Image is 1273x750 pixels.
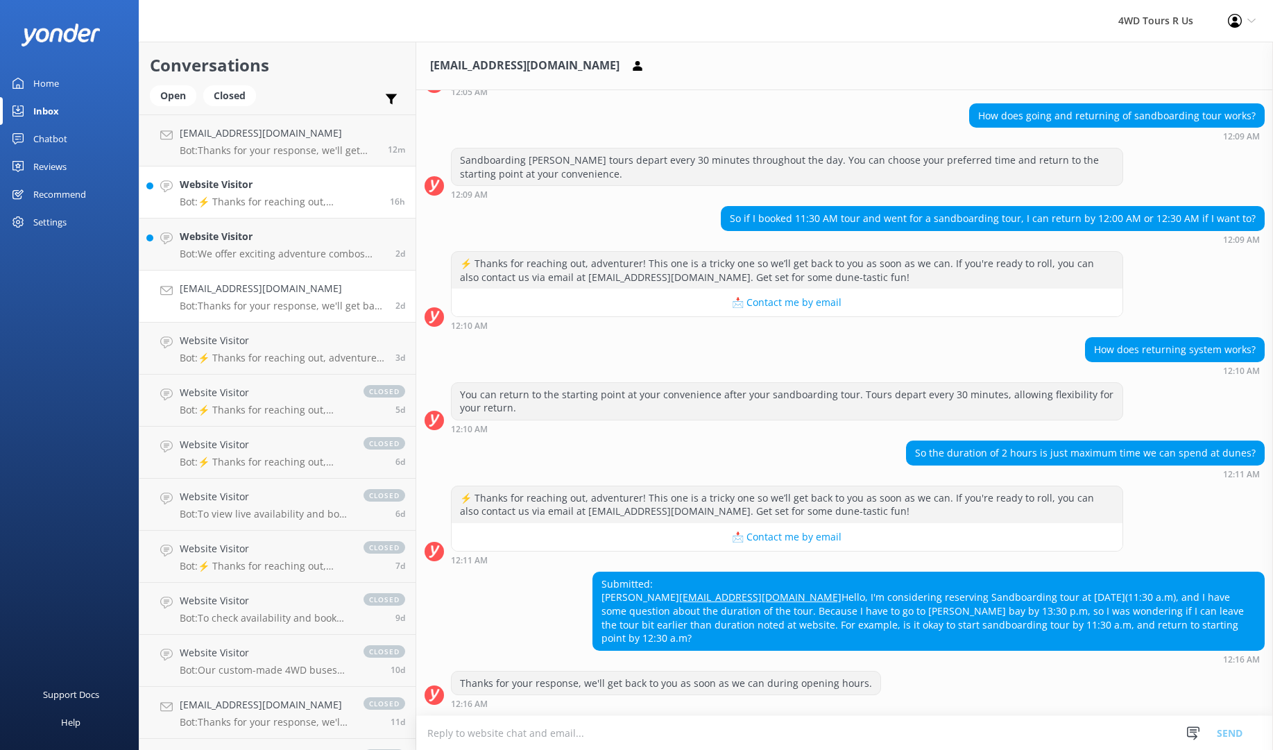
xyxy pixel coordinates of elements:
h4: Website Visitor [180,541,350,556]
a: Website VisitorBot:We offer exciting adventure combos such as the Wild Sand Adventure Package, wh... [139,219,416,271]
div: Sep 28 2025 12:10am (UTC +10:00) Australia/Sydney [1085,366,1265,375]
span: closed [364,489,405,502]
a: Website VisitorBot:Our custom-made 4WD buses seat up to 21 passengers each.closed10d [139,635,416,687]
span: Sep 21 2025 09:41am (UTC +10:00) Australia/Sydney [395,612,405,624]
div: Inbox [33,97,59,125]
a: [EMAIL_ADDRESS][DOMAIN_NAME]Bot:Thanks for your response, we'll get back to you as soon as we can... [139,687,416,739]
div: Reviews [33,153,67,180]
div: Sep 28 2025 12:09am (UTC +10:00) Australia/Sydney [451,189,1123,199]
strong: 12:10 AM [1223,367,1260,375]
strong: 12:09 AM [451,191,488,199]
h4: [EMAIL_ADDRESS][DOMAIN_NAME] [180,126,377,141]
h4: Website Visitor [180,385,350,400]
span: closed [364,645,405,658]
div: Thanks for your response, we'll get back to you as soon as we can during opening hours. [452,672,880,695]
h4: Website Visitor [180,437,350,452]
p: Bot: Thanks for your response, we'll get back to you as soon as we can during opening hours. [180,144,377,157]
strong: 12:10 AM [451,425,488,434]
div: Submitted: [PERSON_NAME] Hello, I'm considering reserving Sandboarding tour at [DATE](11:30 a.m),... [593,572,1264,650]
div: ⚡ Thanks for reaching out, adventurer! This one is a tricky one so we’ll get back to you as soon ... [452,252,1122,289]
h4: Website Visitor [180,489,350,504]
button: 📩 Contact me by email [452,523,1122,551]
img: yonder-white-logo.png [21,24,101,46]
span: closed [364,437,405,450]
a: [EMAIL_ADDRESS][DOMAIN_NAME]Bot:Thanks for your response, we'll get back to you as soon as we can... [139,271,416,323]
h4: Website Visitor [180,593,350,608]
div: Open [150,85,196,106]
div: Sep 28 2025 12:10am (UTC +10:00) Australia/Sydney [451,424,1123,434]
h4: Website Visitor [180,177,379,192]
p: Bot: Our custom-made 4WD buses seat up to 21 passengers each. [180,664,350,676]
a: Website VisitorBot:⚡ Thanks for reaching out, adventurer! This one is a tricky one so we’ll get b... [139,167,416,219]
a: Website VisitorBot:To view live availability and book your tour, please visit [URL][DOMAIN_NAME].... [139,479,416,531]
strong: 12:09 AM [1223,236,1260,244]
div: Sandboarding [PERSON_NAME] tours depart every 30 minutes throughout the day. You can choose your ... [452,148,1122,185]
h2: Conversations [150,52,405,78]
p: Bot: ⚡ Thanks for reaching out, adventurer! This one is a tricky one so we’ll get back to you as ... [180,560,350,572]
a: Website VisitorBot:⚡ Thanks for reaching out, adventurer! This one is a tricky one so we’ll get b... [139,427,416,479]
div: Sep 28 2025 12:16am (UTC +10:00) Australia/Sydney [451,699,881,708]
div: Sep 28 2025 12:10am (UTC +10:00) Australia/Sydney [451,321,1123,330]
div: How does going and returning of sandboarding tour works? [970,104,1264,128]
h4: Website Visitor [180,333,385,348]
div: Sep 28 2025 12:09am (UTC +10:00) Australia/Sydney [969,131,1265,141]
strong: 12:09 AM [1223,133,1260,141]
p: Bot: Thanks for your response, we'll get back to you as soon as we can during opening hours. [180,300,385,312]
strong: 12:16 AM [451,700,488,708]
h4: Website Visitor [180,645,350,660]
div: Home [33,69,59,97]
p: Bot: ⚡ Thanks for reaching out, adventurer! This one is a tricky one so we’ll get back to you as ... [180,404,350,416]
span: Sep 24 2025 05:02pm (UTC +10:00) Australia/Sydney [395,404,405,416]
div: Support Docs [43,681,99,708]
span: Sep 19 2025 01:39pm (UTC +10:00) Australia/Sydney [391,716,405,728]
div: So the duration of 2 hours is just maximum time we can spend at dunes? [907,441,1264,465]
a: Website VisitorBot:To check availability and book your tour, please visit [URL][DOMAIN_NAME].clos... [139,583,416,635]
div: ⚡ Thanks for reaching out, adventurer! This one is a tricky one so we’ll get back to you as soon ... [452,486,1122,523]
span: closed [364,697,405,710]
div: Recommend [33,180,86,208]
span: Sep 23 2025 09:38am (UTC +10:00) Australia/Sydney [395,560,405,572]
a: Open [150,87,203,103]
div: Sep 28 2025 12:16am (UTC +10:00) Australia/Sydney [592,654,1265,664]
div: Sep 28 2025 12:11am (UTC +10:00) Australia/Sydney [451,555,1123,565]
p: Bot: To check availability and book your tour, please visit [URL][DOMAIN_NAME]. [180,612,350,624]
div: So if I booked 11:30 AM tour and went for a sandboarding tour, I can return by 12:00 AM or 12:30 ... [721,207,1264,230]
strong: 12:10 AM [451,322,488,330]
a: Closed [203,87,263,103]
div: Sep 28 2025 12:11am (UTC +10:00) Australia/Sydney [906,469,1265,479]
button: 📩 Contact me by email [452,289,1122,316]
p: Bot: ⚡ Thanks for reaching out, adventurer! This one is a tricky one so we’ll get back to you as ... [180,456,350,468]
div: You can return to the starting point at your convenience after your sandboarding tour. Tours depa... [452,383,1122,420]
span: Sep 23 2025 08:35pm (UTC +10:00) Australia/Sydney [395,508,405,520]
div: Help [61,708,80,736]
h4: Website Visitor [180,229,385,244]
strong: 12:11 AM [451,556,488,565]
div: Closed [203,85,256,106]
span: Sep 29 2025 09:21pm (UTC +10:00) Australia/Sydney [390,196,405,207]
span: Sep 23 2025 09:10pm (UTC +10:00) Australia/Sydney [395,456,405,468]
a: [EMAIL_ADDRESS][DOMAIN_NAME]Bot:Thanks for your response, we'll get back to you as soon as we can... [139,114,416,167]
h4: [EMAIL_ADDRESS][DOMAIN_NAME] [180,281,385,296]
p: Bot: ⚡ Thanks for reaching out, adventurer! This one is a tricky one so we’ll get back to you as ... [180,352,385,364]
span: closed [364,385,405,398]
span: Sep 28 2025 08:33am (UTC +10:00) Australia/Sydney [395,248,405,259]
span: Sep 20 2025 06:33am (UTC +10:00) Australia/Sydney [391,664,405,676]
strong: 12:11 AM [1223,470,1260,479]
span: closed [364,541,405,554]
span: Sep 26 2025 04:22pm (UTC +10:00) Australia/Sydney [395,352,405,364]
h4: [EMAIL_ADDRESS][DOMAIN_NAME] [180,697,350,713]
p: Bot: We offer exciting adventure combos such as the Wild Sand Adventure Package, which includes s... [180,248,385,260]
span: closed [364,593,405,606]
a: Website VisitorBot:⚡ Thanks for reaching out, adventurer! This one is a tricky one so we’ll get b... [139,323,416,375]
a: Website VisitorBot:⚡ Thanks for reaching out, adventurer! This one is a tricky one so we’ll get b... [139,375,416,427]
a: [EMAIL_ADDRESS][DOMAIN_NAME] [679,590,841,604]
div: Chatbot [33,125,67,153]
div: How does returning system works? [1086,338,1264,361]
div: Settings [33,208,67,236]
strong: 12:05 AM [451,88,488,96]
p: Bot: To view live availability and book your tour, please visit [URL][DOMAIN_NAME]. [180,508,350,520]
p: Bot: ⚡ Thanks for reaching out, adventurer! This one is a tricky one so we’ll get back to you as ... [180,196,379,208]
span: Sep 28 2025 12:16am (UTC +10:00) Australia/Sydney [395,300,405,312]
h3: [EMAIL_ADDRESS][DOMAIN_NAME] [430,57,620,75]
span: Sep 30 2025 01:37pm (UTC +10:00) Australia/Sydney [388,144,405,155]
